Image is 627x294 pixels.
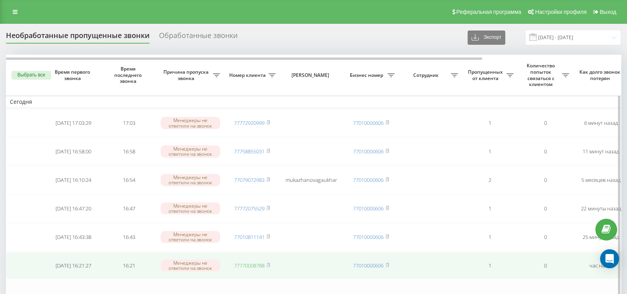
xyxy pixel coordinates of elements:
[101,138,157,165] td: 16:58
[107,66,150,84] span: Время последнего звонка
[518,195,573,222] td: 0
[518,166,573,193] td: 0
[353,176,383,183] a: 77010000606
[161,69,213,81] span: Причина пропуска звонка
[518,223,573,250] td: 0
[46,166,101,193] td: [DATE] 16:10:24
[161,202,220,214] div: Менеджеры не ответили на звонок
[579,69,622,81] span: Как долго звонок потерян
[101,166,157,193] td: 16:54
[280,166,343,193] td: mukazhanovagaukhar
[234,148,265,155] a: 77758855031
[234,205,265,212] a: 77772075529
[101,223,157,250] td: 16:43
[234,119,265,126] a: 77772920999
[600,249,619,268] div: Open Intercom Messenger
[46,252,101,279] td: [DATE] 16:21:27
[161,174,220,186] div: Менеджеры не ответили на звонок
[462,195,518,222] td: 1
[161,117,220,129] div: Менеджеры не ответили на звонок
[522,63,562,87] span: Количество попыток связаться с клиентом
[353,148,383,155] a: 77010000606
[234,233,265,241] a: 77010811141
[101,110,157,137] td: 17:03
[101,252,157,279] td: 16:21
[161,145,220,157] div: Менеджеры не ответили на звонок
[46,138,101,165] td: [DATE] 16:58:00
[462,138,518,165] td: 1
[462,223,518,250] td: 1
[161,231,220,243] div: Менеджеры не ответили на звонок
[228,72,268,78] span: Номер клиента
[234,262,265,269] a: 77770008788
[518,110,573,137] td: 0
[161,260,220,271] div: Менеджеры не ответили на звонок
[353,262,383,269] a: 77010000606
[535,9,587,15] span: Настройки профиля
[52,69,95,81] span: Время первого звонка
[12,71,51,80] button: Выбрать все
[462,166,518,193] td: 2
[462,110,518,137] td: 1
[600,9,616,15] span: Выход
[6,31,150,44] div: Необработанные пропущенные звонки
[468,31,505,45] button: Экспорт
[234,176,265,183] a: 77079072983
[518,252,573,279] td: 0
[159,31,238,44] div: Обработанные звонки
[403,72,451,78] span: Сотрудник
[462,252,518,279] td: 1
[456,9,521,15] span: Реферальная программа
[46,195,101,222] td: [DATE] 16:47:20
[353,205,383,212] a: 77010000606
[347,72,387,78] span: Бизнес номер
[353,119,383,126] a: 77010000606
[286,72,336,78] span: [PERSON_NAME]
[101,195,157,222] td: 16:47
[518,138,573,165] td: 0
[46,223,101,250] td: [DATE] 16:43:38
[46,110,101,137] td: [DATE] 17:03:29
[353,233,383,241] a: 77010000606
[466,69,506,81] span: Пропущенных от клиента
